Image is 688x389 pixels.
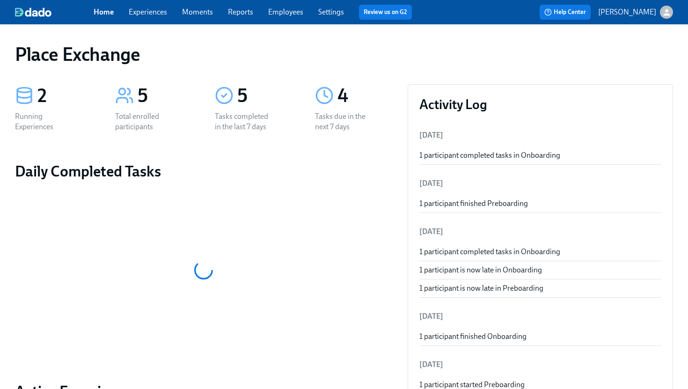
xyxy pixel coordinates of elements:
[215,111,275,132] div: Tasks completed in the last 7 days
[237,84,293,108] div: 5
[419,150,661,161] div: 1 participant completed tasks in Onboarding
[598,7,656,17] p: [PERSON_NAME]
[182,7,213,16] a: Moments
[268,7,303,16] a: Employees
[15,7,51,17] img: dado
[419,331,661,342] div: 1 participant finished Onboarding
[364,7,407,17] a: Review us on G2
[419,247,661,257] div: 1 participant completed tasks in Onboarding
[419,172,661,195] li: [DATE]
[419,220,661,243] li: [DATE]
[419,265,661,275] div: 1 participant is now late in Onboarding
[228,7,253,16] a: Reports
[419,305,661,328] li: [DATE]
[15,43,140,66] h1: Place Exchange
[115,111,175,132] div: Total enrolled participants
[544,7,586,17] span: Help Center
[419,96,661,113] h3: Activity Log
[15,162,393,181] h2: Daily Completed Tasks
[419,198,661,209] div: 1 participant finished Preboarding
[598,6,673,19] button: [PERSON_NAME]
[15,7,94,17] a: dado
[337,84,393,108] div: 4
[419,131,443,139] span: [DATE]
[15,111,75,132] div: Running Experiences
[419,283,661,294] div: 1 participant is now late in Preboarding
[419,353,661,376] li: [DATE]
[359,5,412,20] button: Review us on G2
[94,7,114,16] a: Home
[540,5,591,20] button: Help Center
[129,7,167,16] a: Experiences
[138,84,193,108] div: 5
[37,84,93,108] div: 2
[318,7,344,16] a: Settings
[315,111,375,132] div: Tasks due in the next 7 days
